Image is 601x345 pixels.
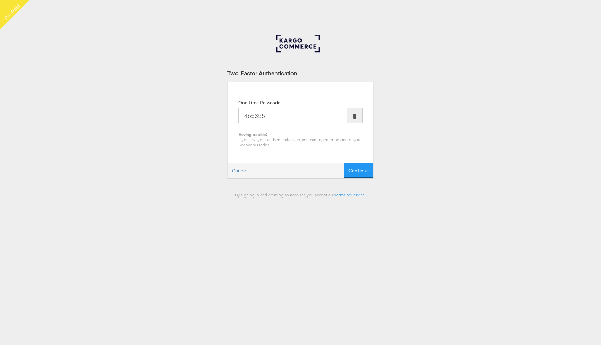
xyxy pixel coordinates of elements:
[238,108,347,123] input: Enter the code
[238,99,280,106] label: One Time Passcode
[239,132,268,137] b: Having trouble?
[227,192,374,198] div: By signing in and creating an account, you accept our .
[239,137,362,147] span: If you lost your authenticator app, you can try entering one of your Recovery Codes
[227,69,374,77] div: Two-Factor Authentication
[228,163,251,178] a: Cancel
[335,192,365,198] a: Terms of Service
[344,163,373,179] button: Continue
